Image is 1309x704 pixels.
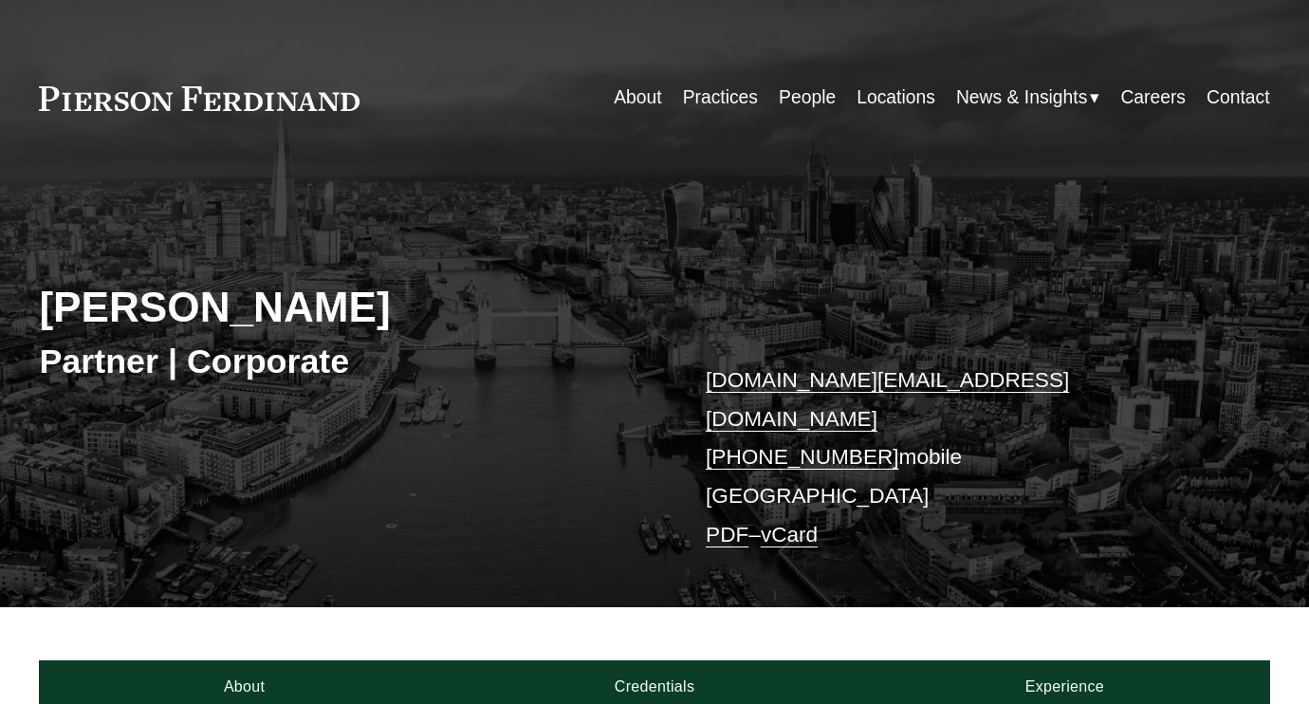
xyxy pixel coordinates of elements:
[1207,80,1270,117] a: Contact
[956,80,1099,117] a: folder dropdown
[1120,80,1186,117] a: Careers
[706,361,1219,555] p: mobile [GEOGRAPHIC_DATA] –
[39,282,654,333] h2: [PERSON_NAME]
[761,523,818,547] a: vCard
[614,80,661,117] a: About
[779,80,836,117] a: People
[706,523,748,547] a: PDF
[39,341,654,382] h3: Partner | Corporate
[706,368,1069,431] a: [DOMAIN_NAME][EMAIL_ADDRESS][DOMAIN_NAME]
[683,80,758,117] a: Practices
[956,82,1087,115] span: News & Insights
[857,80,935,117] a: Locations
[706,445,899,469] a: [PHONE_NUMBER]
